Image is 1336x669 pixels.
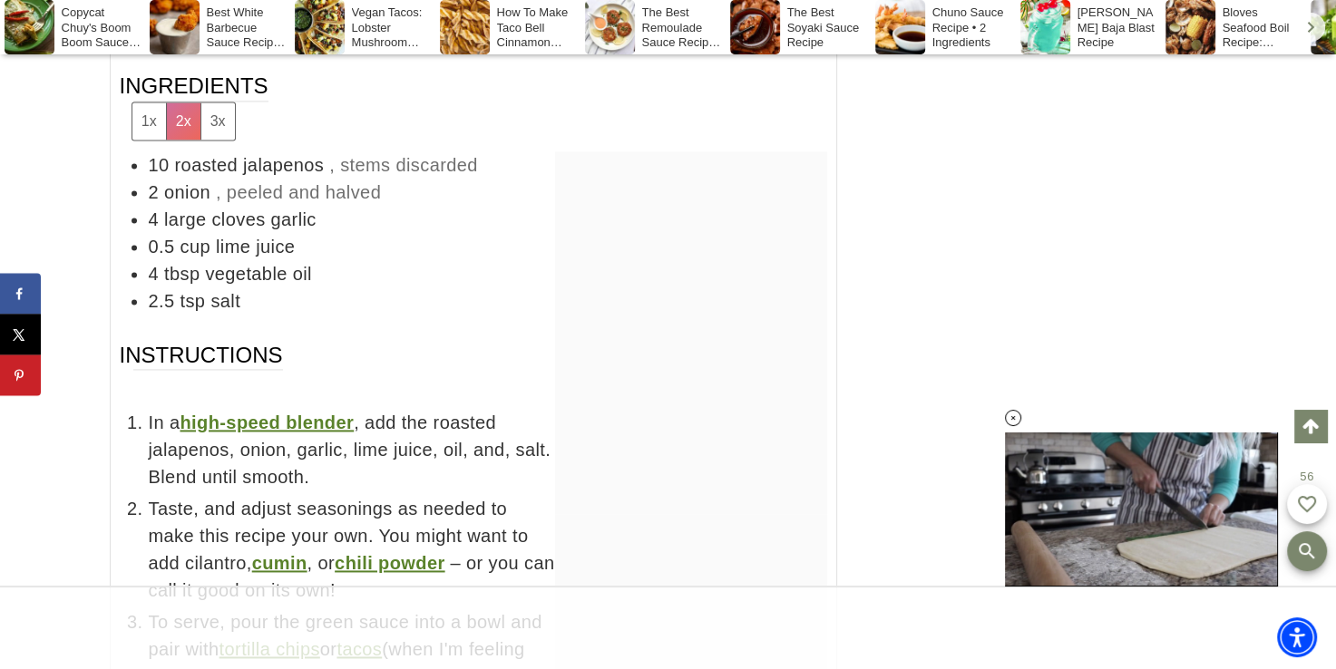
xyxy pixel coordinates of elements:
[149,291,175,311] span: 2.5
[149,182,160,202] span: 2
[180,412,354,432] a: high-speed blender
[180,291,205,311] span: tsp
[210,291,240,311] span: salt
[164,182,210,202] span: onion
[338,587,999,669] iframe: Advertisement
[329,155,478,175] span: , stems discarded
[216,182,381,202] span: , peeled and halved
[1277,617,1317,657] div: Accessibility Menu
[164,264,200,284] span: tbsp
[132,102,166,140] button: Adjust servings by 1x
[149,264,160,284] span: 4
[1294,410,1327,442] a: Scroll to top
[149,409,827,490] span: In a , add the roasted jalapenos, onion, garlic, lime juice, oil, and, salt. Blend until smooth.
[205,264,312,284] span: vegetable oil
[335,553,444,573] a: chili powder
[164,209,317,229] span: large cloves garlic
[149,495,827,604] span: Taste, and adjust seasonings as needed to make this recipe your own. You might want to add cilant...
[120,341,283,398] span: Instructions
[120,72,268,140] span: Ingredients
[200,102,235,140] button: Adjust servings by 3x
[216,237,295,257] span: lime juice
[1063,91,1064,92] iframe: Advertisement
[180,237,210,257] span: cup
[555,151,827,378] iframe: Advertisement
[166,102,200,140] button: Adjust servings by 2x
[149,209,160,229] span: 4
[252,553,307,573] a: cumin
[175,155,325,175] span: roasted jalapenos
[149,237,175,257] span: 0.5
